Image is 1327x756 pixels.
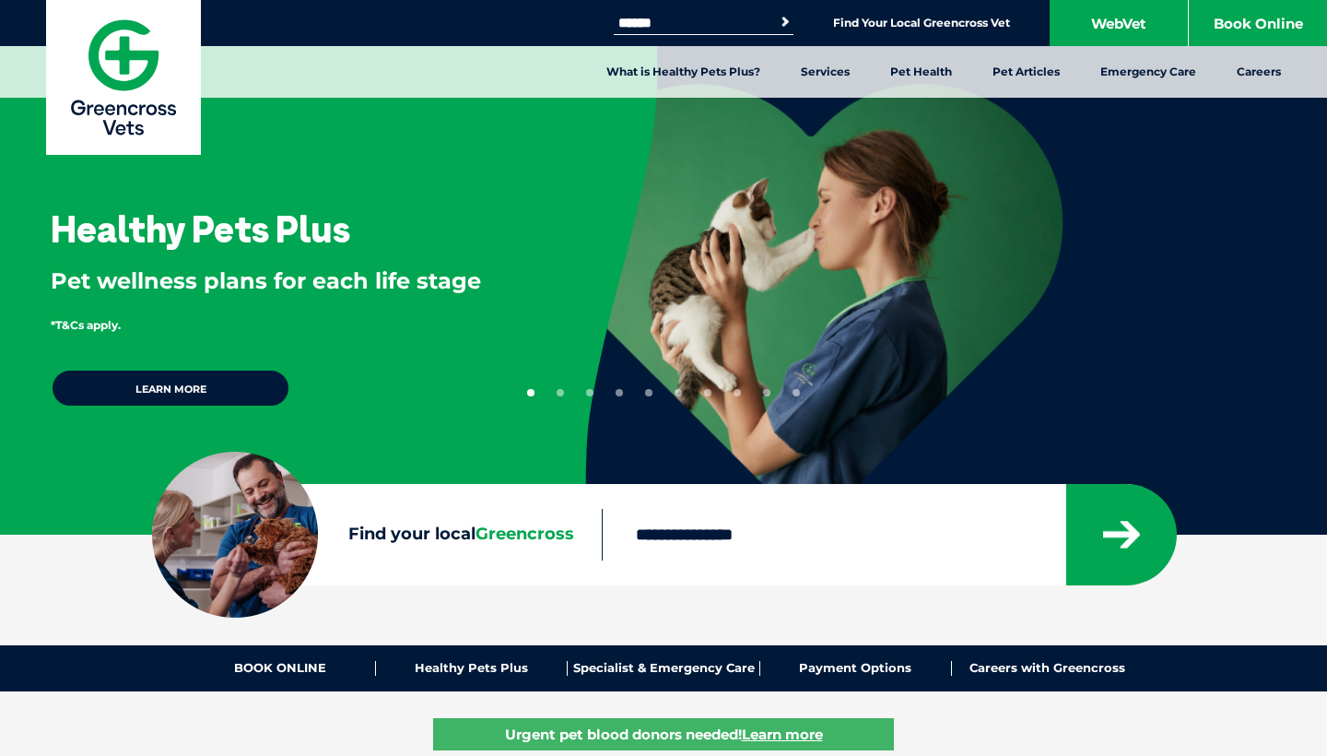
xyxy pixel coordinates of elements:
button: Search [776,13,794,31]
a: Urgent pet blood donors needed!Learn more [433,718,894,750]
button: 4 of 10 [616,389,623,396]
a: Learn more [51,369,290,408]
button: 2 of 10 [557,389,564,396]
a: What is Healthy Pets Plus? [586,46,781,98]
span: Greencross [476,524,574,544]
a: Find Your Local Greencross Vet [833,16,1010,30]
button: 9 of 10 [763,389,770,396]
a: Services [781,46,870,98]
a: Careers with Greencross [952,661,1143,676]
span: *T&Cs apply. [51,318,121,332]
a: Payment Options [760,661,952,676]
p: Pet wellness plans for each life stage [51,266,525,297]
u: Learn more [742,726,823,743]
button: 7 of 10 [704,389,711,396]
button: 10 of 10 [793,389,800,396]
a: BOOK ONLINE [184,661,376,676]
a: Specialist & Emergency Care [568,661,759,676]
button: 6 of 10 [675,389,682,396]
button: 8 of 10 [734,389,741,396]
button: 3 of 10 [586,389,593,396]
a: Careers [1216,46,1301,98]
a: Pet Articles [972,46,1080,98]
a: Emergency Care [1080,46,1216,98]
a: Pet Health [870,46,972,98]
button: 5 of 10 [645,389,652,396]
button: 1 of 10 [527,389,534,396]
label: Find your local [152,521,602,549]
a: Healthy Pets Plus [376,661,568,676]
h3: Healthy Pets Plus [51,210,350,247]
